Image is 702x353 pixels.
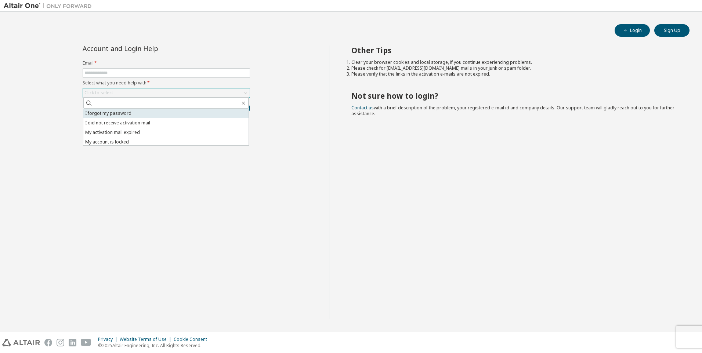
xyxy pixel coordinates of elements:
button: Sign Up [654,24,690,37]
img: linkedin.svg [69,339,76,346]
a: Contact us [351,105,374,111]
li: Please verify that the links in the activation e-mails are not expired. [351,71,677,77]
img: altair_logo.svg [2,339,40,346]
span: with a brief description of the problem, your registered e-mail id and company details. Our suppo... [351,105,674,117]
div: Cookie Consent [174,336,211,342]
div: Click to select [84,90,113,96]
label: Select what you need help with [83,80,250,86]
div: Privacy [98,336,120,342]
p: © 2025 Altair Engineering, Inc. All Rights Reserved. [98,342,211,349]
img: instagram.svg [57,339,64,346]
img: Altair One [4,2,95,10]
li: Clear your browser cookies and local storage, if you continue experiencing problems. [351,59,677,65]
div: Website Terms of Use [120,336,174,342]
div: Click to select [83,88,250,97]
li: I forgot my password [83,109,249,118]
img: youtube.svg [81,339,91,346]
div: Account and Login Help [83,46,217,51]
button: Login [615,24,650,37]
li: Please check for [EMAIL_ADDRESS][DOMAIN_NAME] mails in your junk or spam folder. [351,65,677,71]
h2: Not sure how to login? [351,91,677,101]
h2: Other Tips [351,46,677,55]
label: Email [83,60,250,66]
img: facebook.svg [44,339,52,346]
